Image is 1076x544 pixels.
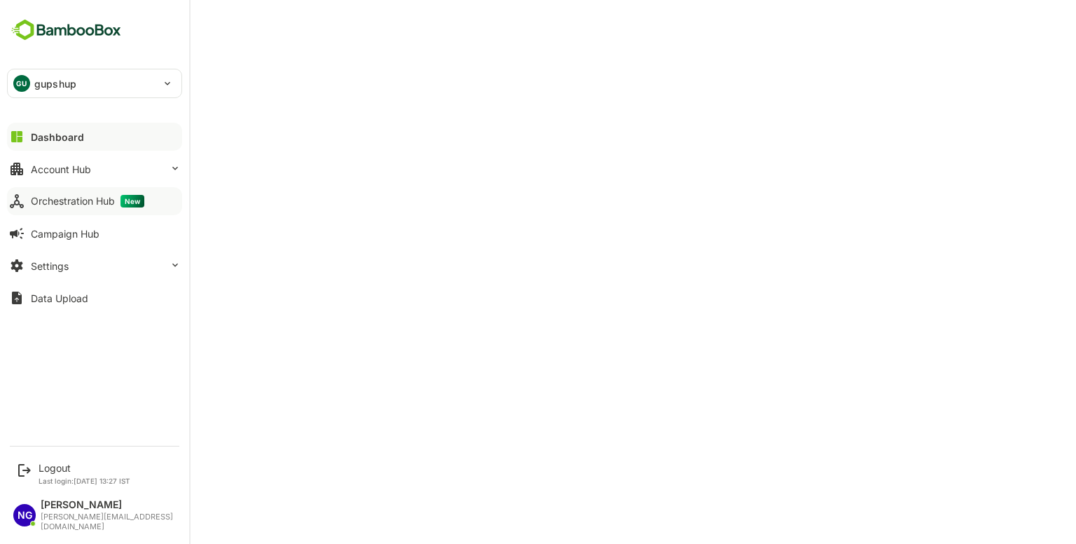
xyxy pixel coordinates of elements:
[7,284,182,312] button: Data Upload
[31,292,88,304] div: Data Upload
[39,462,130,474] div: Logout
[31,260,69,272] div: Settings
[34,76,76,91] p: gupshup
[7,155,182,183] button: Account Hub
[7,17,125,43] img: BambooboxFullLogoMark.5f36c76dfaba33ec1ec1367b70bb1252.svg
[120,195,144,208] span: New
[8,69,181,97] div: GUgupshup
[31,163,91,175] div: Account Hub
[7,219,182,247] button: Campaign Hub
[7,187,182,215] button: Orchestration HubNew
[7,123,182,151] button: Dashboard
[31,228,99,240] div: Campaign Hub
[31,195,144,208] div: Orchestration Hub
[41,512,175,531] div: [PERSON_NAME][EMAIL_ADDRESS][DOMAIN_NAME]
[13,504,36,526] div: NG
[39,477,130,485] p: Last login: [DATE] 13:27 IST
[7,252,182,280] button: Settings
[41,499,175,511] div: [PERSON_NAME]
[31,131,84,143] div: Dashboard
[13,75,30,92] div: GU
